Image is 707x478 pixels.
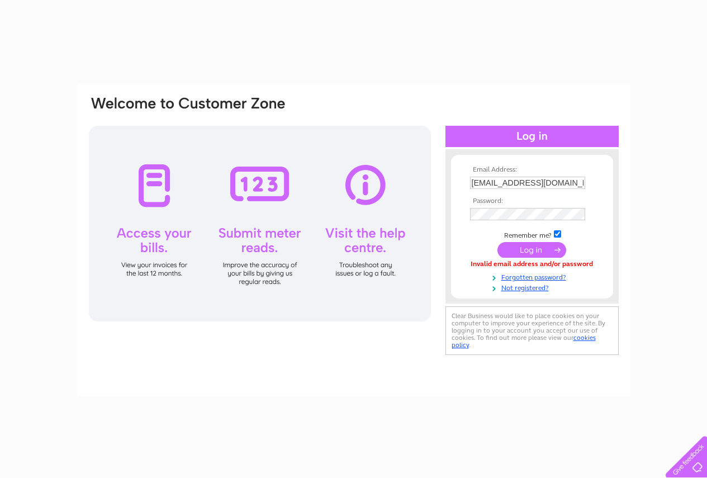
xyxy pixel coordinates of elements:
[467,229,597,240] td: Remember me?
[470,282,597,292] a: Not registered?
[470,261,594,268] div: Invalid email address and/or password
[452,334,596,349] a: cookies policy
[470,271,597,282] a: Forgotten password?
[445,306,619,355] div: Clear Business would like to place cookies on your computer to improve your experience of the sit...
[497,242,566,258] input: Submit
